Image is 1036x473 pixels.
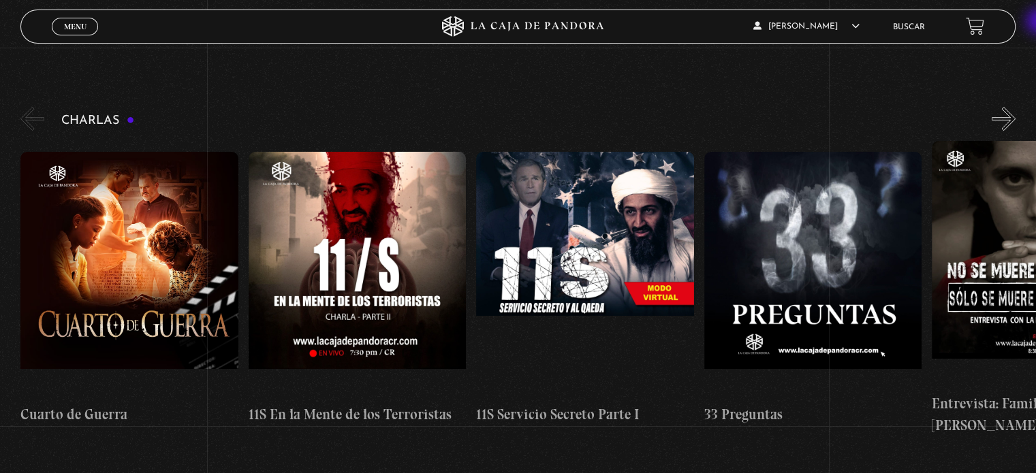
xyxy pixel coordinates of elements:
a: 11S Servicio Secreto Parte I [476,141,693,436]
span: [PERSON_NAME] [753,22,860,31]
a: View your shopping cart [966,17,984,35]
a: Cuarto de Guerra [20,141,238,436]
button: Previous [20,107,44,131]
h4: Cuarto de Guerra [20,404,238,425]
button: Next [992,107,1016,131]
span: Menu [64,22,87,31]
a: 33 Preguntas [704,141,922,436]
h4: 33 Preguntas [704,404,922,425]
h4: 11S En la Mente de los Terroristas [249,404,466,425]
span: Cerrar [59,34,91,44]
h4: 11S Servicio Secreto Parte I [476,404,693,425]
h3: Charlas [61,114,134,127]
a: Buscar [893,23,925,31]
a: 11S En la Mente de los Terroristas [249,141,466,436]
